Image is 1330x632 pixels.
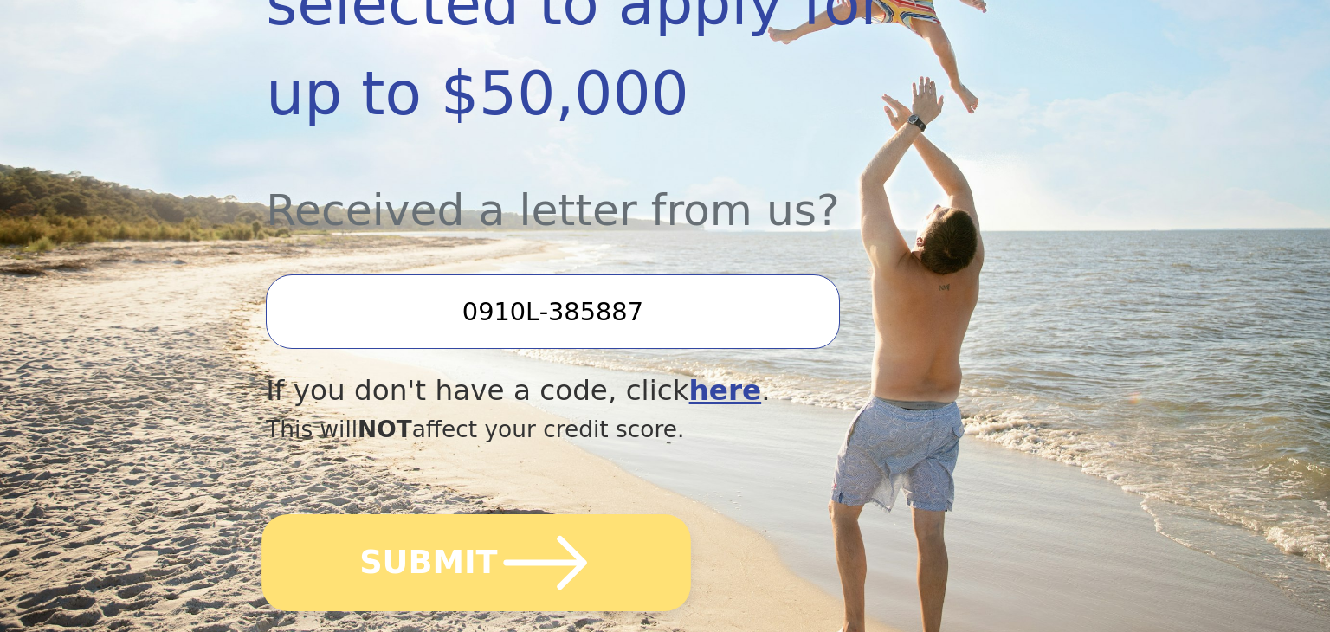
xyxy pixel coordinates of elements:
div: If you don't have a code, click . [266,370,944,412]
span: NOT [358,416,412,442]
div: Received a letter from us? [266,139,944,243]
input: Enter your Offer Code: [266,274,839,349]
div: This will affect your credit score. [266,412,944,447]
button: SUBMIT [261,514,691,611]
a: here [689,374,762,407]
